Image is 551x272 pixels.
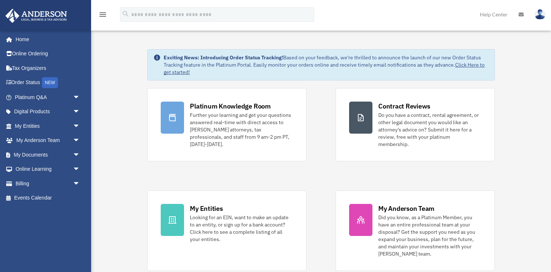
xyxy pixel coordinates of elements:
[73,162,87,177] span: arrow_drop_down
[378,204,434,213] div: My Anderson Team
[73,133,87,148] span: arrow_drop_down
[5,119,91,133] a: My Entitiesarrow_drop_down
[73,147,87,162] span: arrow_drop_down
[73,119,87,134] span: arrow_drop_down
[190,102,271,111] div: Platinum Knowledge Room
[5,61,91,75] a: Tax Organizers
[73,90,87,105] span: arrow_drop_down
[5,75,91,90] a: Order StatusNEW
[5,162,91,177] a: Online Learningarrow_drop_down
[164,54,489,76] div: Based on your feedback, we're thrilled to announce the launch of our new Order Status Tracking fe...
[190,214,293,243] div: Looking for an EIN, want to make an update to an entity, or sign up for a bank account? Click her...
[5,176,91,191] a: Billingarrow_drop_down
[378,102,430,111] div: Contract Reviews
[98,10,107,19] i: menu
[336,190,495,271] a: My Anderson Team Did you know, as a Platinum Member, you have an entire professional team at your...
[3,9,69,23] img: Anderson Advisors Platinum Portal
[164,62,485,75] a: Click Here to get started!
[147,88,306,161] a: Platinum Knowledge Room Further your learning and get your questions answered real-time with dire...
[42,77,58,88] div: NEW
[98,13,107,19] a: menu
[164,54,283,61] strong: Exciting News: Introducing Order Status Tracking!
[5,147,91,162] a: My Documentsarrow_drop_down
[5,133,91,148] a: My Anderson Teamarrow_drop_down
[378,214,481,257] div: Did you know, as a Platinum Member, you have an entire professional team at your disposal? Get th...
[5,191,91,205] a: Events Calendar
[336,88,495,161] a: Contract Reviews Do you have a contract, rental agreement, or other legal document you would like...
[190,111,293,148] div: Further your learning and get your questions answered real-time with direct access to [PERSON_NAM...
[73,105,87,119] span: arrow_drop_down
[5,105,91,119] a: Digital Productsarrow_drop_down
[535,9,546,20] img: User Pic
[122,10,130,18] i: search
[73,176,87,191] span: arrow_drop_down
[5,47,91,61] a: Online Ordering
[5,90,91,105] a: Platinum Q&Aarrow_drop_down
[5,32,87,47] a: Home
[147,190,306,271] a: My Entities Looking for an EIN, want to make an update to an entity, or sign up for a bank accoun...
[378,111,481,148] div: Do you have a contract, rental agreement, or other legal document you would like an attorney's ad...
[190,204,223,213] div: My Entities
